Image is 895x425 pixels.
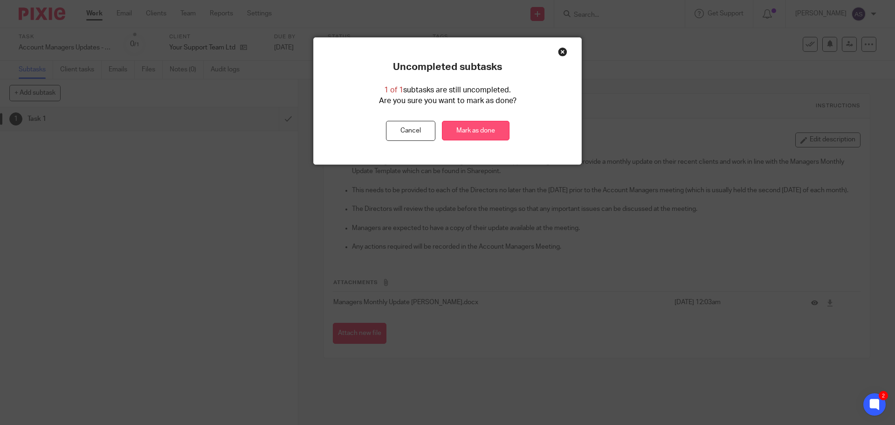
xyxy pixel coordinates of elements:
div: Close this dialog window [558,47,567,56]
span: 1 of 1 [384,86,403,94]
p: Are you sure you want to mark as done? [379,96,516,106]
p: subtasks are still uncompleted. [384,85,511,96]
p: Uncompleted subtasks [393,61,502,73]
div: 2 [879,391,888,400]
a: Mark as done [442,121,509,141]
button: Cancel [386,121,435,141]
